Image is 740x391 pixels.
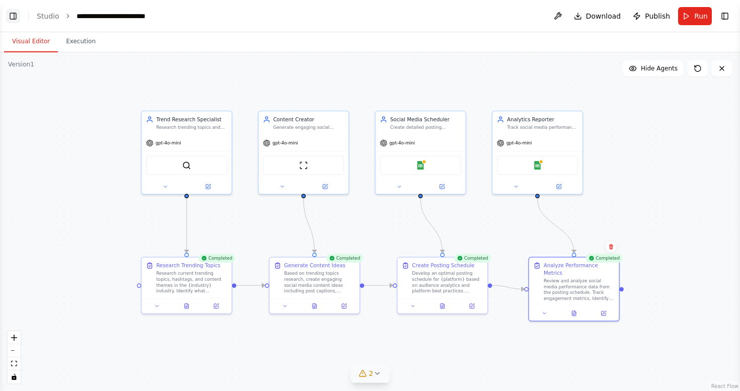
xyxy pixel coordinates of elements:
button: Visual Editor [4,31,58,52]
div: Social Media Scheduler [390,116,461,123]
div: Analytics Reporter [507,116,578,123]
span: gpt-4o-mini [156,140,181,146]
img: Google Sheets [533,161,542,170]
div: Generate Content Ideas [284,262,346,269]
button: Open in side panel [459,301,484,310]
div: Completed [454,254,491,262]
div: Review and analyze social media performance data from the posting schedule. Track engagement metr... [544,278,615,301]
button: Open in side panel [304,182,345,191]
button: 2 [351,364,390,383]
button: Open in side panel [187,182,229,191]
button: View output [299,301,330,310]
div: Completed [585,254,623,262]
div: Content CreatorGenerate engaging social media content ideas, write compelling captions, and creat... [258,111,349,195]
div: Research trending topics and hashtags in the {industry} industry, analyze competitor content perf... [156,124,227,130]
span: 2 [369,368,374,378]
div: Analytics ReporterTrack social media performance metrics, analyze engagement data, generate insig... [492,111,583,195]
span: Hide Agents [641,64,678,72]
div: Trend Research SpecialistResearch trending topics and hashtags in the {industry} industry, analyz... [141,111,232,195]
button: Open in side panel [421,182,463,191]
div: Version 1 [8,60,34,68]
button: Show left sidebar [6,9,20,23]
span: Publish [645,11,670,21]
a: Studio [37,12,59,20]
button: zoom in [8,331,21,344]
button: View output [558,309,589,318]
g: Edge from ed08fab0-bf38-4b52-9137-64776d7cb08d to ab4e4abd-718a-4931-a018-ecde54ce6009 [492,282,525,293]
div: Develop an optimal posting schedule for {platform} based on audience analytics and platform best ... [412,271,483,294]
nav: breadcrumb [37,11,179,21]
button: Run [678,7,712,25]
button: fit view [8,357,21,370]
div: Content Creator [273,116,344,123]
div: Research Trending Topics [156,262,220,269]
g: Edge from be3aeb80-2893-49fa-a048-4c5e9a4960cd to ab4e4abd-718a-4931-a018-ecde54ce6009 [534,198,577,253]
div: CompletedAnalyze Performance MetricsReview and analyze social media performance data from the pos... [528,257,619,321]
span: gpt-4o-mini [506,140,532,146]
g: Edge from 2e9b6d24-90e0-4b12-b94e-cd30e30a90b0 to 8e0b087c-c0b3-4ab8-9a8f-5e7cd05926ca [183,198,190,253]
button: Hide Agents [623,60,684,76]
div: CompletedGenerate Content IdeasBased on trending topics research, create engaging social media co... [269,257,360,314]
div: React Flow controls [8,331,21,383]
button: View output [427,301,458,310]
div: Generate engaging social media content ideas, write compelling captions, and create content calen... [273,124,344,130]
img: SerperDevTool [182,161,191,170]
button: Open in side panel [203,301,229,310]
g: Edge from b5f665dc-4a1b-41f9-bd66-b248464ea258 to 2ec75a10-eb72-4f35-a74b-c33c40d9a1da [300,198,318,253]
button: View output [171,301,202,310]
div: Social Media SchedulerCreate detailed posting schedules, suggest optimal posting times for {platf... [375,111,466,195]
button: zoom out [8,344,21,357]
span: gpt-4o-mini [390,140,415,146]
img: ScrapeWebsiteTool [299,161,308,170]
div: Trend Research Specialist [156,116,227,123]
a: React Flow attribution [711,383,738,389]
button: toggle interactivity [8,370,21,383]
g: Edge from 8e0b087c-c0b3-4ab8-9a8f-5e7cd05926ca to 2ec75a10-eb72-4f35-a74b-c33c40d9a1da [236,282,265,289]
div: Track social media performance metrics, analyze engagement data, generate insights on content eff... [507,124,578,130]
div: CompletedCreate Posting ScheduleDevelop an optimal posting schedule for {platform} based on audie... [397,257,488,314]
div: CompletedResearch Trending TopicsResearch current trending topics, hashtags, and content themes i... [141,257,232,314]
span: Run [694,11,708,21]
button: Show right sidebar [718,9,732,23]
button: Download [570,7,625,25]
g: Edge from 7cc47982-26a8-429a-bed4-b11ceb265bf7 to ed08fab0-bf38-4b52-9137-64776d7cb08d [417,198,446,253]
button: Open in side panel [331,301,356,310]
div: Completed [198,254,236,262]
button: Open in side panel [591,309,616,318]
span: gpt-4o-mini [272,140,298,146]
div: Research current trending topics, hashtags, and content themes in the {industry} industry. Identi... [156,271,227,294]
button: Publish [629,7,674,25]
div: Based on trending topics research, create engaging social media content ideas including post capt... [284,271,355,294]
g: Edge from 2ec75a10-eb72-4f35-a74b-c33c40d9a1da to ed08fab0-bf38-4b52-9137-64776d7cb08d [364,282,393,289]
img: Google Sheets [416,161,425,170]
button: Execution [58,31,104,52]
div: Create Posting Schedule [412,262,475,269]
div: Analyze Performance Metrics [544,262,615,276]
button: Open in side panel [538,182,579,191]
button: Delete node [605,240,618,253]
div: Completed [326,254,363,262]
span: Download [586,11,621,21]
div: Create detailed posting schedules, suggest optimal posting times for {platform} based on audience... [390,124,461,130]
